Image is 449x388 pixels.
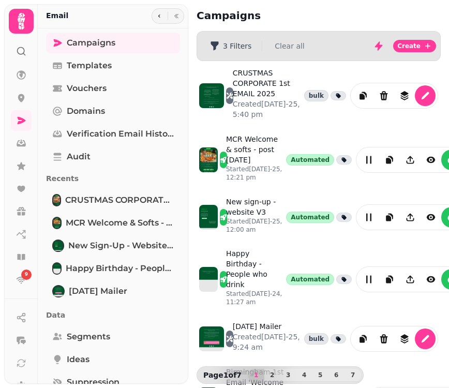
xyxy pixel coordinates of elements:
[393,40,436,52] button: Create
[233,332,300,352] p: Created [DATE]-25, 9:24 am
[421,269,441,290] button: view
[199,205,218,230] img: aHR0cHM6Ly9zdGFtcGVkZS1zZXJ2aWNlLXByb2QtdGVtcGxhdGUtcHJldmlld3MuczMuZXUtd2VzdC0xLmFtYXpvbmF3cy5jb...
[275,41,304,51] button: Clear all
[284,372,292,378] span: 3
[421,207,441,228] button: view
[379,150,400,170] button: duplicate
[69,285,127,297] span: [DATE] Mailer
[199,267,218,292] img: aHR0cHM6Ly9zdGFtcGVkZS1zZXJ2aWNlLXByb2QtdGVtcGxhdGUtcHJldmlld3MuczMuZXUtd2VzdC0xLmFtYXpvbmF3cy5jb...
[67,82,107,95] span: Vouchers
[332,372,340,378] span: 6
[223,42,251,50] span: 3 Filters
[46,213,180,233] a: MCR Welcome & softs - post 14th JulMCR Welcome & softs - post [DATE]
[379,269,400,290] button: duplicate
[53,218,61,228] img: MCR Welcome & softs - post 14th Jul
[67,37,115,49] span: Campaigns
[46,146,180,167] a: Audit
[304,333,328,345] div: bulk
[46,235,180,256] a: New sign-up - website V3New sign-up - website V3
[415,329,436,349] button: edit
[46,78,180,99] a: Vouchers
[53,241,63,251] img: New sign-up - website V3
[199,370,246,380] p: Page 1 of 7
[67,331,110,343] span: Segments
[421,150,441,170] button: view
[394,329,415,349] button: revisions
[46,306,180,324] p: Data
[415,85,436,106] button: edit
[67,151,91,163] span: Audit
[312,369,328,381] button: 5
[304,90,328,101] div: bulk
[358,150,379,170] button: edit
[46,10,68,21] h2: Email
[233,321,300,356] a: [DATE] MailerCreated[DATE]-25, 9:24 am
[353,85,373,106] button: duplicate
[46,124,180,144] a: Verification email history
[358,269,379,290] button: edit
[46,258,180,279] a: Happy Birthday - People who drinkHappy Birthday - People who drink
[25,271,28,278] span: 9
[286,274,334,285] div: Automated
[53,195,60,205] img: CRUSTMAS CORPORATE 1st EMAIL 2025
[345,369,361,381] button: 7
[316,372,324,378] span: 5
[68,240,174,252] span: New sign-up - website V3
[280,369,296,381] button: 3
[67,128,174,140] span: Verification email history
[65,194,174,206] span: CRUSTMAS CORPORATE 1st EMAIL 2025
[67,353,89,366] span: Ideas
[226,165,282,182] p: Started [DATE]-25, 12:21 pm
[226,248,282,310] a: Happy Birthday - People who drinkStarted[DATE]-24, 11:27 am
[286,212,334,223] div: Automated
[46,281,180,302] a: September 1st Mailer[DATE] Mailer
[199,147,218,172] img: aHR0cHM6Ly9zdGFtcGVkZS1zZXJ2aWNlLXByb2QtdGVtcGxhdGUtcHJldmlld3MuczMuZXUtd2VzdC0xLmFtYXpvbmF3cy5jb...
[53,286,64,296] img: September 1st Mailer
[373,85,394,106] button: Delete
[226,134,282,186] a: MCR Welcome & softs - post [DATE]Started[DATE]-25, 12:21 pm
[400,269,421,290] button: Share campaign preview
[400,207,421,228] button: Share campaign preview
[397,43,421,49] span: Create
[394,85,415,106] button: revisions
[46,190,180,211] a: CRUSTMAS CORPORATE 1st EMAIL 2025CRUSTMAS CORPORATE 1st EMAIL 2025
[248,369,361,381] nav: Pagination
[286,154,334,166] div: Automated
[358,207,379,228] button: edit
[268,372,276,378] span: 2
[53,263,61,274] img: Happy Birthday - People who drink
[46,101,180,122] a: Domains
[300,372,308,378] span: 4
[226,197,282,238] a: New sign-up - website V3Started[DATE]-25, 12:00 am
[226,217,282,234] p: Started [DATE]-25, 12:00 am
[248,369,264,381] button: 1
[46,169,180,188] p: Recents
[353,329,373,349] button: duplicate
[199,83,224,108] img: aHR0cHM6Ly9zdGFtcGVkZS1zZXJ2aWNlLXByb2QtdGVtcGxhdGUtcHJldmlld3MuczMuZXUtd2VzdC0xLmFtYXpvbmF3cy5jb...
[67,59,112,72] span: Templates
[46,349,180,370] a: Ideas
[197,8,395,23] h2: Campaigns
[46,33,180,53] a: Campaigns
[296,369,312,381] button: 4
[349,372,357,378] span: 7
[233,68,300,124] a: CRUSTMAS CORPORATE 1st EMAIL 2025Created[DATE]-25, 5:40 pm
[226,290,282,306] p: Started [DATE]-24, 11:27 am
[328,369,345,381] button: 6
[46,326,180,347] a: Segments
[66,217,174,229] span: MCR Welcome & softs - post [DATE]
[233,99,300,120] p: Created [DATE]-25, 5:40 pm
[201,38,260,54] button: 3 Filters
[199,326,224,351] img: aHR0cHM6Ly9zdGFtcGVkZS1zZXJ2aWNlLXByb2QtdGVtcGxhdGUtcHJldmlld3MuczMuZXUtd2VzdC0xLmFtYXpvbmF3cy5jb...
[66,262,174,275] span: Happy Birthday - People who drink
[400,150,421,170] button: Share campaign preview
[379,207,400,228] button: duplicate
[67,105,105,117] span: Domains
[46,55,180,76] a: Templates
[373,329,394,349] button: Delete
[11,270,32,290] a: 9
[252,372,260,378] span: 1
[264,369,280,381] button: 2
